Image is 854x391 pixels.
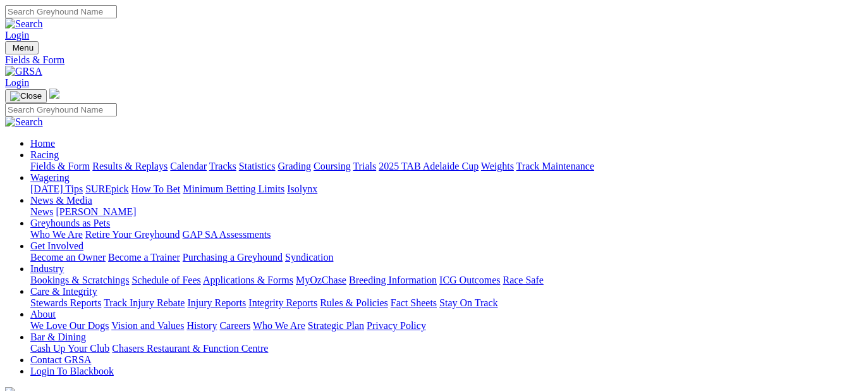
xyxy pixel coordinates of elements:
[5,116,43,128] img: Search
[516,161,594,171] a: Track Maintenance
[10,91,42,101] img: Close
[30,138,55,149] a: Home
[30,161,90,171] a: Fields & Form
[30,366,114,376] a: Login To Blackbook
[379,161,479,171] a: 2025 TAB Adelaide Cup
[367,320,426,331] a: Privacy Policy
[5,103,117,116] input: Search
[30,275,849,286] div: Industry
[278,161,311,171] a: Grading
[30,229,83,240] a: Who We Are
[353,161,376,171] a: Trials
[481,161,514,171] a: Weights
[92,161,168,171] a: Results & Replays
[5,18,43,30] img: Search
[183,229,271,240] a: GAP SA Assessments
[30,297,101,308] a: Stewards Reports
[112,343,268,354] a: Chasers Restaurant & Function Centre
[170,161,207,171] a: Calendar
[308,320,364,331] a: Strategic Plan
[56,206,136,217] a: [PERSON_NAME]
[30,252,849,263] div: Get Involved
[203,275,293,285] a: Applications & Forms
[30,343,849,354] div: Bar & Dining
[314,161,351,171] a: Coursing
[296,275,346,285] a: MyOzChase
[439,275,500,285] a: ICG Outcomes
[183,183,284,194] a: Minimum Betting Limits
[239,161,276,171] a: Statistics
[131,183,181,194] a: How To Bet
[320,297,388,308] a: Rules & Policies
[30,183,83,194] a: [DATE] Tips
[30,229,849,240] div: Greyhounds as Pets
[30,252,106,263] a: Become an Owner
[5,66,42,77] img: GRSA
[183,252,283,263] a: Purchasing a Greyhound
[30,332,86,342] a: Bar & Dining
[30,206,849,218] div: News & Media
[30,161,849,172] div: Racing
[439,297,497,308] a: Stay On Track
[30,354,91,365] a: Contact GRSA
[5,5,117,18] input: Search
[104,297,185,308] a: Track Injury Rebate
[5,30,29,40] a: Login
[5,89,47,103] button: Toggle navigation
[30,286,97,297] a: Care & Integrity
[131,275,200,285] a: Schedule of Fees
[209,161,236,171] a: Tracks
[253,320,305,331] a: Who We Are
[85,183,128,194] a: SUREpick
[108,252,180,263] a: Become a Trainer
[5,41,39,54] button: Toggle navigation
[187,297,246,308] a: Injury Reports
[30,343,109,354] a: Cash Up Your Club
[30,297,849,309] div: Care & Integrity
[30,172,70,183] a: Wagering
[30,206,53,217] a: News
[30,149,59,160] a: Racing
[186,320,217,331] a: History
[5,77,29,88] a: Login
[30,218,110,228] a: Greyhounds as Pets
[285,252,333,263] a: Syndication
[30,240,83,251] a: Get Involved
[349,275,437,285] a: Breeding Information
[85,229,180,240] a: Retire Your Greyhound
[111,320,184,331] a: Vision and Values
[503,275,543,285] a: Race Safe
[30,320,109,331] a: We Love Our Dogs
[49,89,59,99] img: logo-grsa-white.png
[248,297,317,308] a: Integrity Reports
[30,195,92,206] a: News & Media
[30,275,129,285] a: Bookings & Scratchings
[30,183,849,195] div: Wagering
[219,320,250,331] a: Careers
[5,54,849,66] a: Fields & Form
[30,263,64,274] a: Industry
[391,297,437,308] a: Fact Sheets
[30,320,849,332] div: About
[13,43,34,53] span: Menu
[287,183,317,194] a: Isolynx
[30,309,56,320] a: About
